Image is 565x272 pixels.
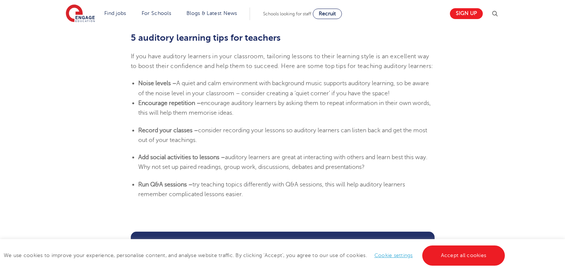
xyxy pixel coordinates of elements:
a: Accept all cookies [422,245,505,266]
a: Sign up [450,8,483,19]
b: Add social activities to lessons – [138,154,225,161]
a: Find jobs [104,10,126,16]
b: 5 auditory learning tips for teachers [131,33,281,43]
span: We use cookies to improve your experience, personalise content, and analyse website traffic. By c... [4,253,507,258]
span: try teaching topics differently with Q&A sessions, this will help auditory learners remember comp... [138,181,405,198]
span: auditory learners are great at interacting with others and learn best this way. Why not set up pa... [138,154,427,170]
b: Record your classes – [138,127,198,134]
span: encourage auditory learners by asking them to repeat information in their own words, this will he... [138,100,431,116]
b: Noise levels – [138,80,176,87]
span: If you have auditory learners in your classroom, tailoring lessons to their learning style is an ... [131,53,433,69]
b: Encourage repetition – [138,100,201,106]
span: A quiet and calm environment with background music supports auditory learning, so be aware of the... [138,80,429,96]
span: Schools looking for staff [263,11,311,16]
a: Recruit [313,9,342,19]
img: Engage Education [66,4,95,23]
a: Blogs & Latest News [186,10,237,16]
span: Recruit [319,11,336,16]
b: Run Q&A sessions – [138,181,192,188]
a: For Schools [142,10,171,16]
span: consider recording your lessons so auditory learners can listen back and get the most out of your... [138,127,427,143]
a: Cookie settings [374,253,413,258]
